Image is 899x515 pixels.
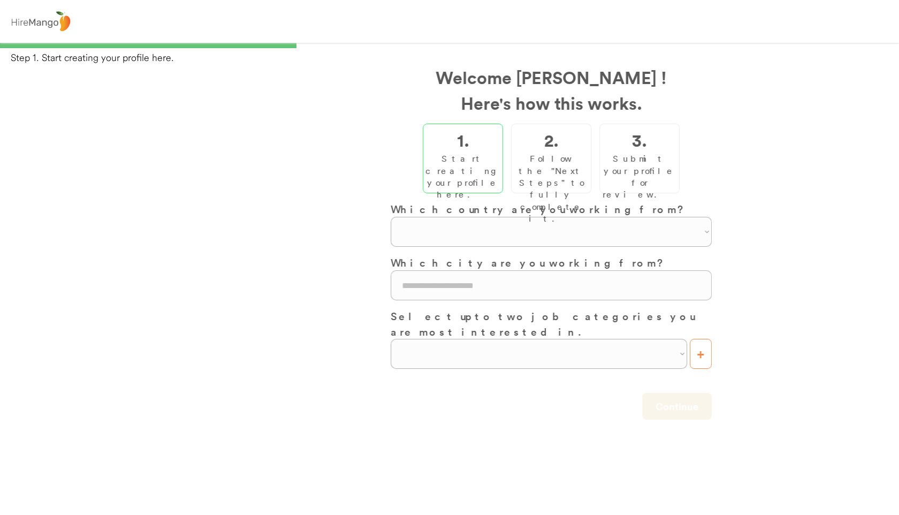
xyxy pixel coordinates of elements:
h2: 2. [544,127,559,153]
h2: 3. [632,127,647,153]
button: + [690,339,712,369]
div: Step 1. Start creating your profile here. [11,51,899,64]
img: logo%20-%20hiremango%20gray.png [8,9,73,34]
h3: Which city are you working from? [391,255,712,270]
button: Continue [642,393,712,420]
div: Follow the "Next Steps" to fully complete it. [514,153,588,224]
h2: 1. [457,127,469,153]
div: Submit your profile for review. [603,153,676,201]
h2: Welcome [PERSON_NAME] ! Here's how this works. [391,64,712,116]
div: 33% [2,43,897,48]
h3: Select up to two job categories you are most interested in. [391,308,712,339]
div: Start creating your profile here. [425,153,500,201]
h3: Which country are you working from? [391,201,712,217]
